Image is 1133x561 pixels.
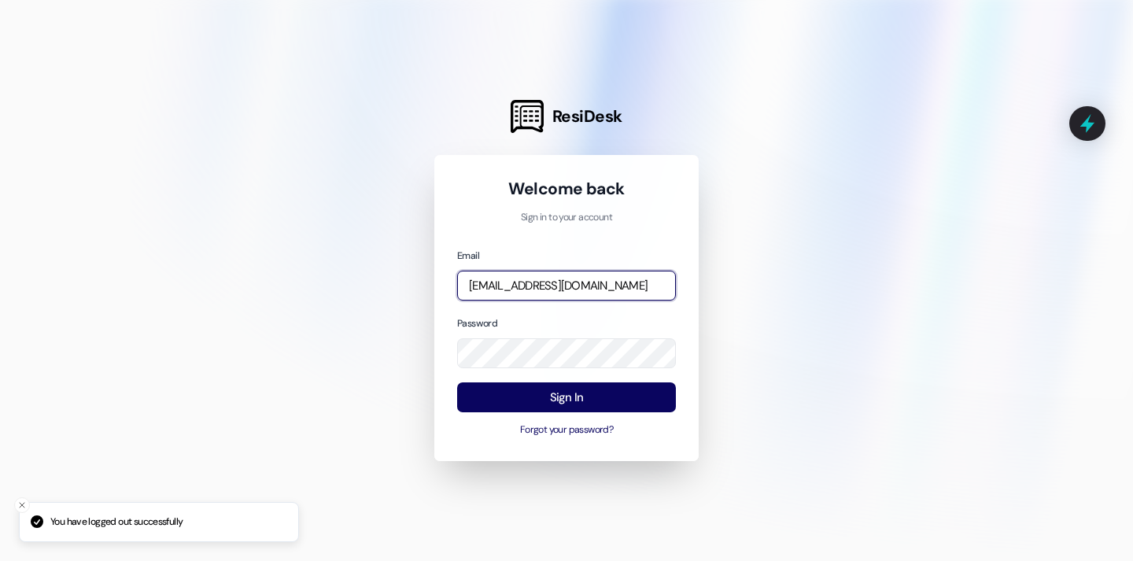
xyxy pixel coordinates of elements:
button: Sign In [457,382,676,413]
label: Password [457,317,497,330]
button: Forgot your password? [457,423,676,437]
h1: Welcome back [457,178,676,200]
p: You have logged out successfully [50,515,183,530]
input: name@example.com [457,271,676,301]
label: Email [457,249,479,262]
img: ResiDesk Logo [511,100,544,133]
p: Sign in to your account [457,211,676,225]
button: Close toast [14,497,30,513]
span: ResiDesk [552,105,622,127]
